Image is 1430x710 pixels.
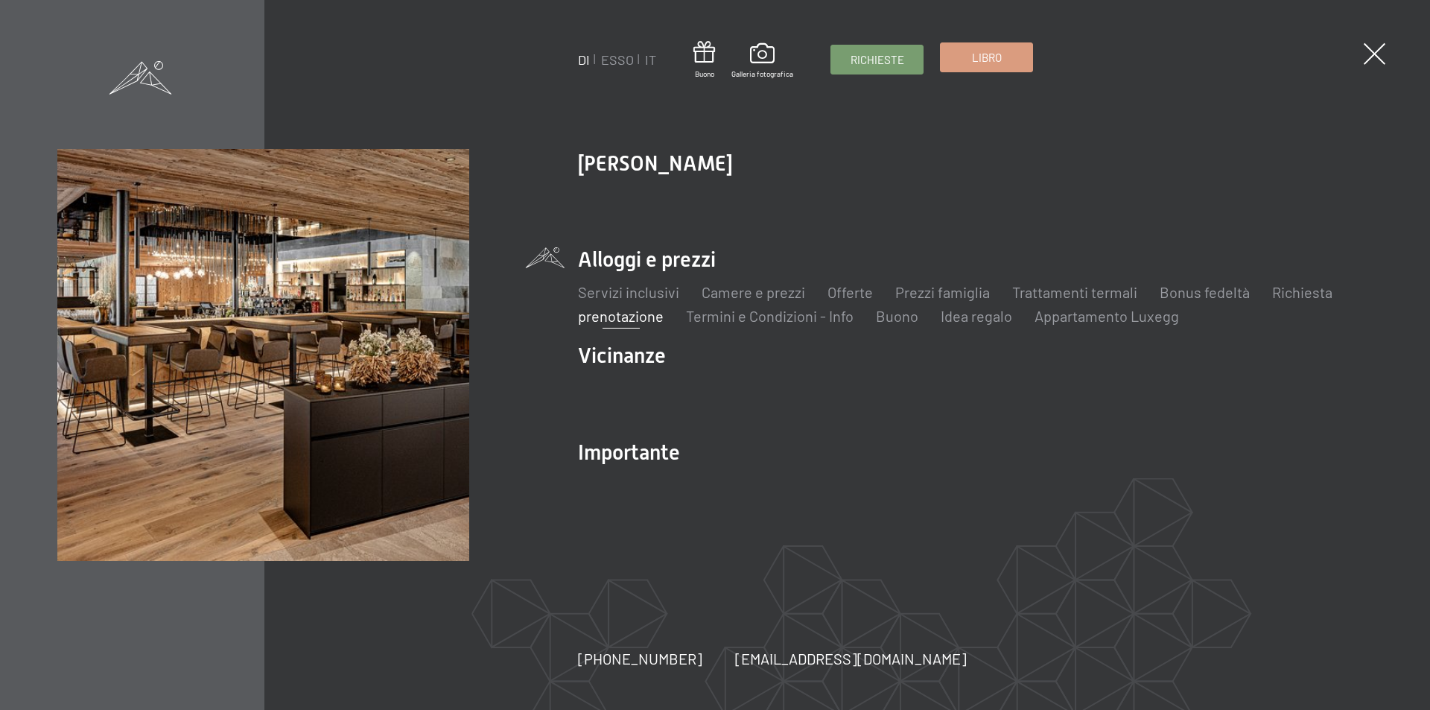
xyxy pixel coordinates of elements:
[735,650,967,668] font: [EMAIL_ADDRESS][DOMAIN_NAME]
[578,650,702,668] font: [PHONE_NUMBER]
[578,307,664,325] a: prenotazione
[1272,283,1332,301] a: Richiesta
[578,51,590,68] a: DI
[578,283,679,301] a: Servizi inclusivi
[941,43,1032,72] a: Libro
[695,69,714,78] font: Buono
[731,69,793,78] font: Galleria fotografica
[1012,283,1137,301] a: Trattamenti termali
[895,283,990,301] a: Prezzi famiglia
[601,51,634,68] a: ESSO
[876,307,918,325] a: Buono
[731,43,793,79] a: Galleria fotografica
[972,51,1002,64] font: Libro
[686,307,854,325] a: Termini e Condizioni - Info
[578,648,702,669] a: [PHONE_NUMBER]
[693,41,715,79] a: Buono
[827,283,873,301] a: Offerte
[1160,283,1250,301] a: Bonus fedeltà
[851,53,904,66] font: Richieste
[1035,307,1179,325] a: Appartamento Luxegg
[645,51,656,68] a: IT
[702,283,805,301] a: Camere e prezzi
[735,648,967,669] a: [EMAIL_ADDRESS][DOMAIN_NAME]
[831,45,923,74] a: Richieste
[941,307,1012,325] a: Idea regalo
